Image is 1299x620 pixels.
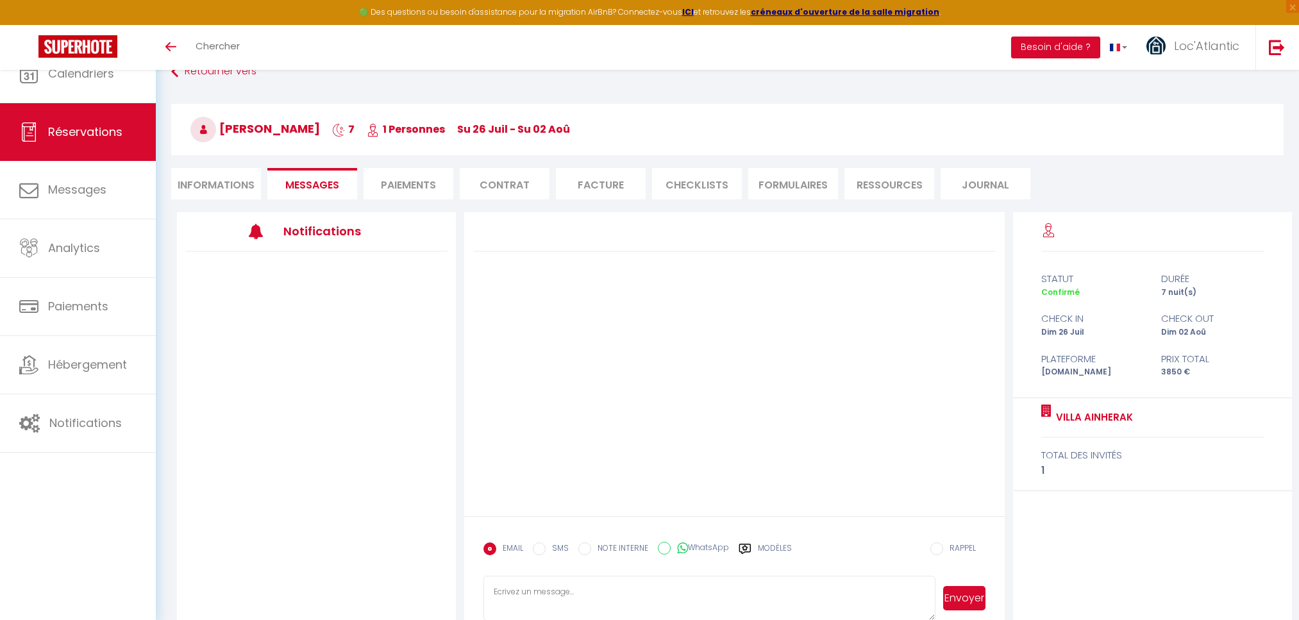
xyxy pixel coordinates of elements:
[941,168,1030,199] li: Journal
[748,168,838,199] li: FORMULAIRES
[186,25,249,70] a: Chercher
[943,586,986,610] button: Envoyer
[1041,448,1264,463] div: total des invités
[48,240,100,256] span: Analytics
[1153,271,1273,287] div: durée
[364,168,453,199] li: Paiements
[652,168,742,199] li: CHECKLISTS
[1153,287,1273,299] div: 7 nuit(s)
[171,168,261,199] li: Informations
[1033,366,1153,378] div: [DOMAIN_NAME]
[1137,25,1255,70] a: ... Loc'Atlantic
[682,6,694,17] a: ICI
[367,122,445,137] span: 1 Personnes
[556,168,646,199] li: Facture
[1153,311,1273,326] div: check out
[48,65,114,81] span: Calendriers
[457,122,570,137] span: Su 26 Juil - Su 02 Aoû
[48,356,127,373] span: Hébergement
[1153,351,1273,367] div: Prix total
[1011,37,1100,58] button: Besoin d'aide ?
[751,6,939,17] a: créneaux d'ouverture de la salle migration
[332,122,355,137] span: 7
[1033,311,1153,326] div: check in
[48,298,108,314] span: Paiements
[1033,351,1153,367] div: Plateforme
[546,542,569,557] label: SMS
[171,60,1284,83] a: Retourner vers
[190,121,320,137] span: [PERSON_NAME]
[1033,271,1153,287] div: statut
[943,542,976,557] label: RAPPEL
[1269,39,1285,55] img: logout
[460,168,549,199] li: Contrat
[591,542,648,557] label: NOTE INTERNE
[844,168,934,199] li: Ressources
[38,35,117,58] img: Super Booking
[1153,366,1273,378] div: 3850 €
[1153,326,1273,339] div: Dim 02 Aoû
[49,415,122,431] span: Notifications
[285,178,339,192] span: Messages
[1174,38,1239,54] span: Loc'Atlantic
[1052,410,1133,425] a: Villa Ainherak
[1033,326,1153,339] div: Dim 26 Juil
[48,124,122,140] span: Réservations
[1041,287,1080,297] span: Confirmé
[758,542,792,565] label: Modèles
[1146,37,1166,56] img: ...
[1041,463,1264,478] div: 1
[671,542,729,556] label: WhatsApp
[196,39,240,53] span: Chercher
[496,542,523,557] label: EMAIL
[48,181,106,197] span: Messages
[283,217,392,246] h3: Notifications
